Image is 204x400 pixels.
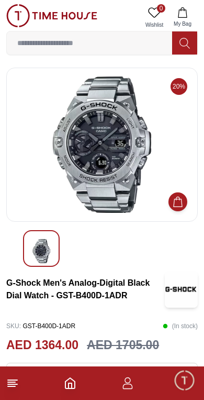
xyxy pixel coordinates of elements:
img: G-Shock Men's Analog-Digital Black Dial Watch - GST-B400D-1ADR [15,77,189,213]
a: 0Wishlist [141,4,167,31]
img: ... [6,4,97,27]
span: My Bag [169,20,196,28]
div: Chat Widget [173,369,196,392]
span: 20% [171,78,187,95]
button: Add to Cart [168,192,187,211]
button: My Bag [167,4,198,31]
span: SKU : [6,322,21,330]
a: Home [64,377,76,390]
p: GST-B400D-1ADR [6,318,75,334]
img: G-Shock Men's Analog-Digital Black Dial Watch - GST-B400D-1ADR [32,239,51,263]
span: 0 [157,4,165,13]
span: Wishlist [141,21,167,29]
h3: G-Shock Men's Analog-Digital Black Dial Watch - GST-B400D-1ADR [6,277,165,302]
h2: AED 1364.00 [6,336,78,354]
img: G-Shock Men's Analog-Digital Black Dial Watch - GST-B400D-1ADR [165,271,198,308]
h3: AED 1705.00 [87,336,159,354]
p: ( In stock ) [163,318,198,334]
